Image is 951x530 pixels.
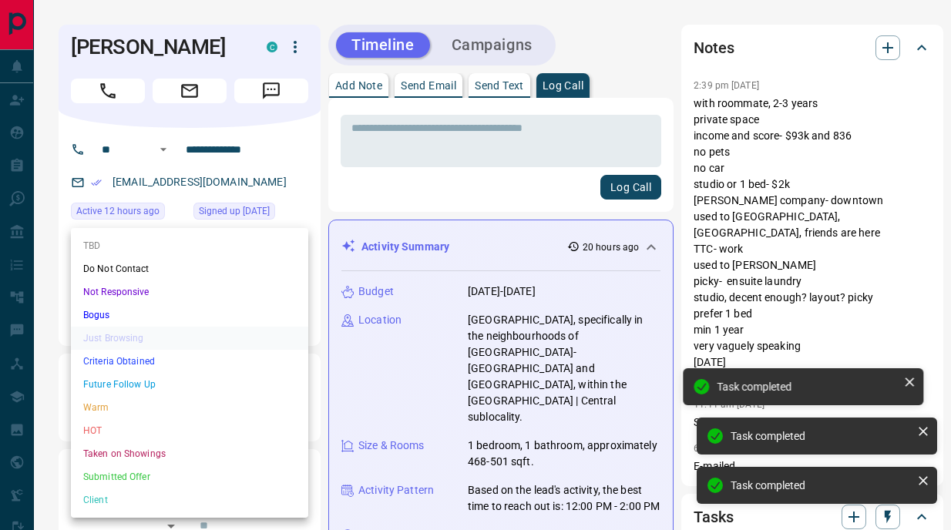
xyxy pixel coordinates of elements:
[71,373,308,396] li: Future Follow Up
[731,479,911,491] div: Task completed
[71,304,308,327] li: Bogus
[71,442,308,465] li: Taken on Showings
[71,488,308,512] li: Client
[71,419,308,442] li: HOT
[71,396,308,419] li: Warm
[71,350,308,373] li: Criteria Obtained
[71,465,308,488] li: Submitted Offer
[71,280,308,304] li: Not Responsive
[731,430,911,442] div: Task completed
[71,234,308,257] li: TBD
[71,257,308,280] li: Do Not Contact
